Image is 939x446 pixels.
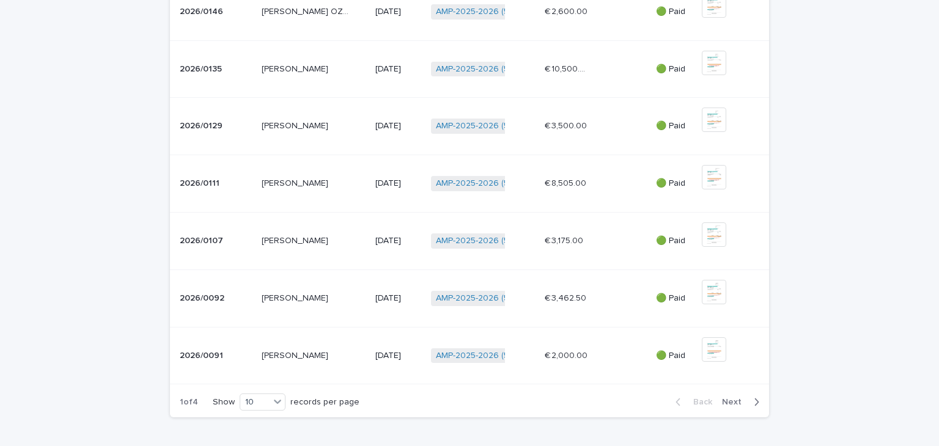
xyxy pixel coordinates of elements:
[180,233,226,246] p: 2026/0107
[375,293,421,304] p: [DATE]
[545,176,589,189] p: € 8,505.00
[436,351,530,361] a: AMP-2025-2026 (51024)
[290,397,359,408] p: records per page
[436,178,530,189] a: AMP-2025-2026 (51024)
[656,64,692,75] p: 🟢 Paid
[170,98,769,155] tr: 2026/01292026/0129 [PERSON_NAME][PERSON_NAME] [DATE]AMP-2025-2026 (51024) € 3,500.00€ 3,500.00 🟢 ...
[213,397,235,408] p: Show
[717,397,769,408] button: Next
[262,4,352,17] p: [PERSON_NAME] OZENBAS
[545,62,591,75] p: € 10,500.00
[545,348,590,361] p: € 2,000.00
[170,387,208,417] p: 1 of 4
[170,40,769,98] tr: 2026/01352026/0135 [PERSON_NAME][PERSON_NAME] [DATE]AMP-2025-2026 (51024) € 10,500.00€ 10,500.00 ...
[656,236,692,246] p: 🟢 Paid
[436,64,530,75] a: AMP-2025-2026 (51024)
[262,119,331,131] p: [PERSON_NAME]
[545,4,590,17] p: € 2,600.00
[375,236,421,246] p: [DATE]
[656,351,692,361] p: 🟢 Paid
[170,327,769,384] tr: 2026/00912026/0091 [PERSON_NAME][PERSON_NAME] [DATE]AMP-2025-2026 (51024) € 2,000.00€ 2,000.00 🟢 ...
[262,62,331,75] p: [PERSON_NAME]
[686,398,712,406] span: Back
[170,155,769,213] tr: 2026/01112026/0111 [PERSON_NAME][PERSON_NAME] [DATE]AMP-2025-2026 (51024) € 8,505.00€ 8,505.00 🟢 ...
[436,293,530,304] a: AMP-2025-2026 (51024)
[262,176,331,189] p: [PERSON_NAME]
[545,119,589,131] p: € 3,500.00
[375,351,421,361] p: [DATE]
[656,178,692,189] p: 🟢 Paid
[656,293,692,304] p: 🟢 Paid
[436,236,530,246] a: AMP-2025-2026 (51024)
[656,121,692,131] p: 🟢 Paid
[666,397,717,408] button: Back
[170,269,769,327] tr: 2026/00922026/0092 [PERSON_NAME][PERSON_NAME] [DATE]AMP-2025-2026 (51024) € 3,462.50€ 3,462.50 🟢 ...
[180,62,224,75] p: 2026/0135
[170,212,769,269] tr: 2026/01072026/0107 [PERSON_NAME][PERSON_NAME] [DATE]AMP-2025-2026 (51024) € 3,175.00€ 3,175.00 🟢 ...
[375,178,421,189] p: [DATE]
[180,176,222,189] p: 2026/0111
[375,121,421,131] p: [DATE]
[180,348,226,361] p: 2026/0091
[436,121,530,131] a: AMP-2025-2026 (51024)
[375,64,421,75] p: [DATE]
[656,7,692,17] p: 🟢 Paid
[180,291,227,304] p: 2026/0092
[545,233,586,246] p: € 3,175.00
[262,291,331,304] p: [PERSON_NAME]
[262,233,331,246] p: [PERSON_NAME]
[240,396,270,409] div: 10
[545,291,589,304] p: € 3,462.50
[375,7,421,17] p: [DATE]
[180,4,226,17] p: 2026/0146
[436,7,530,17] a: AMP-2025-2026 (51024)
[180,119,225,131] p: 2026/0129
[262,348,331,361] p: [PERSON_NAME]
[722,398,749,406] span: Next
